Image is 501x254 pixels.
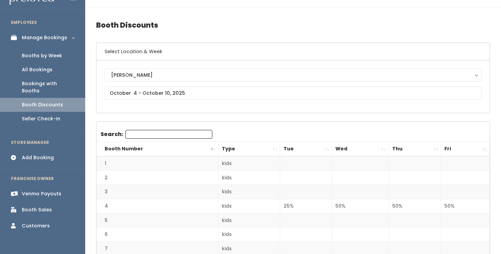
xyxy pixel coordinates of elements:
[101,130,212,139] label: Search:
[96,170,218,185] td: 2
[22,52,62,59] div: Booths by Week
[125,130,212,139] input: Search:
[96,199,218,213] td: 4
[389,199,441,213] td: 50%
[218,199,280,213] td: kids
[22,206,52,213] div: Booth Sales
[22,222,50,229] div: Customers
[96,16,490,34] h4: Booth Discounts
[22,115,60,122] div: Seller Check-in
[218,156,280,170] td: kids
[280,199,332,213] td: 25%
[96,156,218,170] td: 1
[96,185,218,199] td: 3
[96,43,490,60] h6: Select Location & Week
[96,213,218,227] td: 5
[218,227,280,242] td: kids
[218,142,280,156] th: Type: activate to sort column ascending
[332,142,389,156] th: Wed: activate to sort column ascending
[280,142,332,156] th: Tue: activate to sort column ascending
[218,185,280,199] td: kids
[441,199,490,213] td: 50%
[389,142,441,156] th: Thu: activate to sort column ascending
[96,227,218,242] td: 6
[332,199,389,213] td: 50%
[218,170,280,185] td: kids
[22,66,52,73] div: All Bookings
[441,142,490,156] th: Fri: activate to sort column ascending
[22,80,74,94] div: Bookings with Booths
[96,142,218,156] th: Booth Number: activate to sort column descending
[22,190,61,197] div: Venmo Payouts
[105,87,482,100] input: October 4 - October 10, 2025
[105,69,482,81] button: [PERSON_NAME]
[22,154,54,161] div: Add Booking
[111,71,475,79] div: [PERSON_NAME]
[22,101,63,108] div: Booth Discounts
[22,34,67,41] div: Manage Bookings
[218,213,280,227] td: kids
